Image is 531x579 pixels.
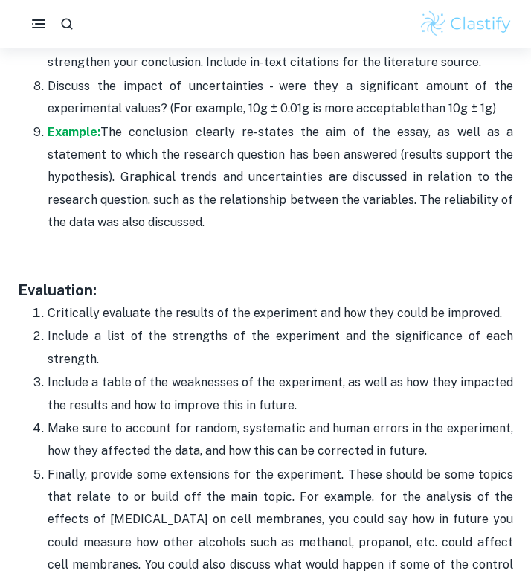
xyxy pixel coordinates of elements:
span: The conclusion clearly re-states the aim of the essay, as well as a statement to which the resear... [48,125,513,230]
p: Include a list of the strengths of the experiment and the significance of each strength. [48,325,513,371]
span: than 10g ± 1g) [420,101,496,115]
p: Critically evaluate the results of the experiment and how they could be improved. [48,302,513,324]
p: Compare your experimental values to literature values (if applicable) to strengthen your conclusi... [48,29,513,74]
span: Evaluation: [18,281,97,299]
a: Example: [48,125,100,139]
img: Clastify logo [419,9,513,39]
p: Include a table of the weaknesses of the experiment, as well as how they impacted the results and... [48,371,513,417]
p: Discuss the impact of uncertainties - were they a significant amount of the experimental values? ... [48,75,513,121]
p: Make sure to account for random, systematic and human errors in the experiment, how they affected... [48,418,513,463]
